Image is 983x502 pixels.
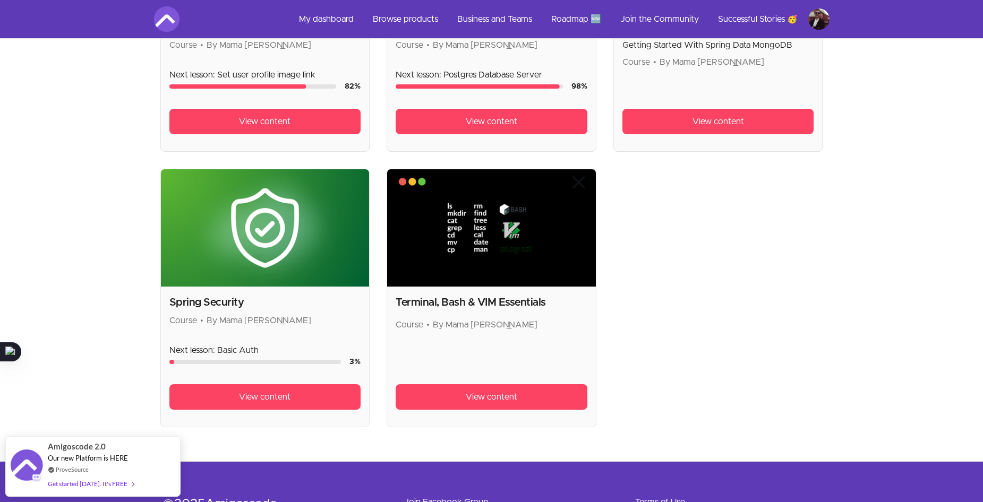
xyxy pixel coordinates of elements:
[466,391,517,403] span: View content
[396,384,587,410] a: View content
[396,295,587,310] h2: Terminal, Bash & VIM Essentials
[622,58,650,66] span: Course
[200,41,203,49] span: •
[207,316,311,325] span: By Mama [PERSON_NAME]
[693,115,744,128] span: View content
[169,344,361,357] p: Next lesson: Basic Auth
[169,41,197,49] span: Course
[200,316,203,325] span: •
[154,6,179,32] img: Amigoscode logo
[48,454,128,462] span: Our new Platform is HERE
[56,465,89,474] a: ProveSource
[169,295,361,310] h2: Spring Security
[466,115,517,128] span: View content
[169,316,197,325] span: Course
[169,84,337,89] div: Course progress
[396,41,423,49] span: Course
[48,440,106,453] span: Amigoscode 2.0
[290,6,362,32] a: My dashboard
[396,68,587,81] p: Next lesson: Postgres Database Server
[808,8,830,30] img: Profile image for Vlad
[290,6,830,32] nav: Main
[571,83,587,90] span: 98 %
[387,169,596,287] img: Product image for Terminal, Bash & VIM Essentials
[161,169,370,287] img: Product image for Spring Security
[433,41,537,49] span: By Mama [PERSON_NAME]
[239,115,290,128] span: View content
[426,41,430,49] span: •
[612,6,707,32] a: Join the Community
[449,6,541,32] a: Business and Teams
[364,6,447,32] a: Browse products
[169,68,361,81] p: Next lesson: Set user profile image link
[622,39,814,51] p: Getting Started With Spring Data MongoDB
[622,109,814,134] a: View content
[396,109,587,134] a: View content
[239,391,290,403] span: View content
[11,449,42,484] img: provesource social proof notification image
[426,321,430,329] span: •
[660,58,764,66] span: By Mama [PERSON_NAME]
[396,321,423,329] span: Course
[543,6,610,32] a: Roadmap 🆕
[207,41,311,49] span: By Mama [PERSON_NAME]
[48,478,134,490] div: Get started [DATE]. It's FREE
[169,384,361,410] a: View content
[396,84,563,89] div: Course progress
[349,358,361,366] span: 3 %
[169,109,361,134] a: View content
[710,6,806,32] a: Successful Stories 🥳
[169,360,341,364] div: Course progress
[345,83,361,90] span: 82 %
[653,58,656,66] span: •
[433,321,537,329] span: By Mama [PERSON_NAME]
